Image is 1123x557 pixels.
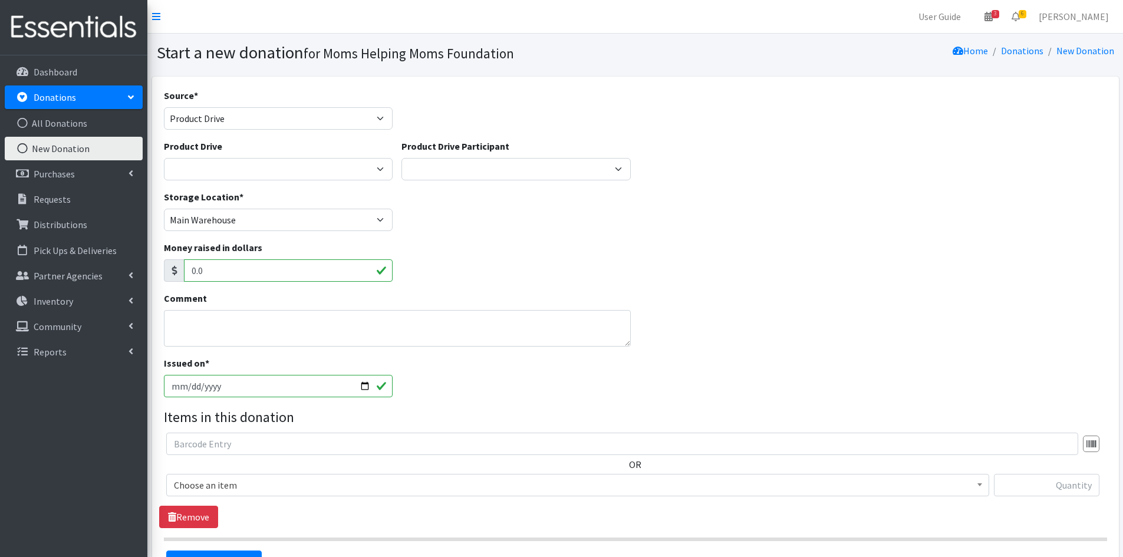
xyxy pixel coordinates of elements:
[5,289,143,313] a: Inventory
[5,8,143,47] img: HumanEssentials
[5,239,143,262] a: Pick Ups & Deliveries
[34,66,77,78] p: Dashboard
[34,193,71,205] p: Requests
[992,10,999,18] span: 3
[1001,45,1043,57] a: Donations
[401,139,509,153] label: Product Drive Participant
[166,474,989,496] span: Choose an item
[164,291,207,305] label: Comment
[5,85,143,109] a: Donations
[174,477,982,493] span: Choose an item
[304,45,514,62] small: for Moms Helping Moms Foundation
[1019,10,1026,18] span: 6
[5,137,143,160] a: New Donation
[5,162,143,186] a: Purchases
[1002,5,1029,28] a: 6
[34,91,76,103] p: Donations
[5,111,143,135] a: All Donations
[164,407,1107,428] legend: Items in this donation
[164,88,198,103] label: Source
[5,60,143,84] a: Dashboard
[164,139,222,153] label: Product Drive
[194,90,198,101] abbr: required
[994,474,1099,496] input: Quantity
[5,187,143,211] a: Requests
[164,240,262,255] label: Money raised in dollars
[5,264,143,288] a: Partner Agencies
[5,315,143,338] a: Community
[5,340,143,364] a: Reports
[239,191,243,203] abbr: required
[629,457,641,472] label: OR
[953,45,988,57] a: Home
[34,245,117,256] p: Pick Ups & Deliveries
[205,357,209,369] abbr: required
[157,42,631,63] h1: Start a new donation
[164,356,209,370] label: Issued on
[34,270,103,282] p: Partner Agencies
[159,506,218,528] a: Remove
[34,219,87,230] p: Distributions
[166,433,1078,455] input: Barcode Entry
[164,190,243,204] label: Storage Location
[909,5,970,28] a: User Guide
[975,5,1002,28] a: 3
[34,295,73,307] p: Inventory
[34,168,75,180] p: Purchases
[34,346,67,358] p: Reports
[5,213,143,236] a: Distributions
[1056,45,1114,57] a: New Donation
[34,321,81,332] p: Community
[1029,5,1118,28] a: [PERSON_NAME]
